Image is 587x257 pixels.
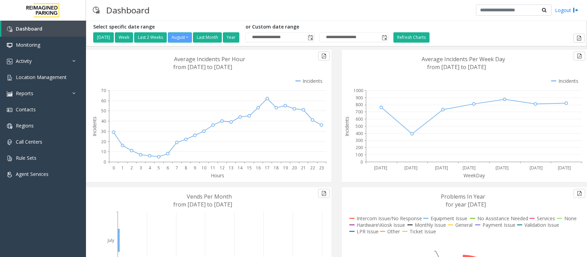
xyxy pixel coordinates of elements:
[356,152,363,158] text: 100
[319,165,324,171] text: 23
[121,165,124,171] text: 1
[202,165,206,171] text: 10
[210,115,215,121] text: 36
[1,21,86,37] a: Dashboard
[7,123,12,129] img: 'icon'
[16,122,34,129] span: Regions
[16,106,36,113] span: Contacts
[463,165,476,171] text: [DATE]
[7,59,12,64] img: 'icon'
[149,146,151,152] text: 6
[292,165,297,171] text: 20
[563,93,570,99] text: 820
[202,121,206,127] text: 30
[360,159,363,165] text: 0
[356,95,363,101] text: 900
[194,165,196,171] text: 9
[573,7,578,14] img: logout
[130,165,133,171] text: 2
[374,165,387,171] text: [DATE]
[265,165,270,171] text: 17
[238,165,243,171] text: 14
[168,32,192,43] button: August
[274,98,279,104] text: 53
[185,165,187,171] text: 8
[7,75,12,80] img: 'icon'
[310,165,315,171] text: 22
[446,201,486,208] text: for year [DATE]
[301,165,306,171] text: 21
[101,88,106,93] text: 70
[193,32,222,43] button: Last Month
[574,52,585,60] button: Export to pdf
[7,172,12,177] img: 'icon'
[7,139,12,145] img: 'icon'
[129,141,134,146] text: 11
[389,248,430,254] text: Ticket Issue: 16.46 %
[470,94,477,100] text: 809
[256,98,261,104] text: 53
[427,63,486,71] text: from [DATE] to [DATE]
[354,88,363,93] text: 1000
[101,149,106,155] text: 10
[7,43,12,48] img: 'icon'
[356,116,363,122] text: 600
[256,165,261,171] text: 16
[532,94,539,100] text: 810
[173,201,232,208] text: from [DATE] to [DATE]
[134,32,167,43] button: Last 2 Weeks
[501,89,509,95] text: 874
[140,165,142,171] text: 3
[246,24,388,30] h5: or Custom date range
[356,123,363,129] text: 500
[464,172,485,179] text: WeekDay
[16,58,32,64] span: Activity
[283,165,288,171] text: 19
[176,165,178,171] text: 7
[283,96,288,102] text: 55
[555,7,578,14] a: Logout
[574,189,585,198] button: Export to pdf
[301,100,306,105] text: 51
[238,107,243,113] text: 44
[193,125,197,131] text: 26
[157,165,160,171] text: 5
[101,128,106,134] text: 30
[91,116,98,136] text: Incidents
[115,32,133,43] button: Week
[16,42,40,48] span: Monitoring
[344,116,350,136] text: Incidents
[435,165,448,171] text: [DATE]
[356,102,363,108] text: 800
[101,139,106,145] text: 20
[496,165,509,171] text: [DATE]
[393,32,430,43] button: Refresh Charts
[7,91,12,97] img: 'icon'
[380,33,388,42] span: Toggle popup
[265,89,270,94] text: 62
[292,99,297,104] text: 52
[111,122,116,128] text: 29
[101,118,106,124] text: 40
[220,165,225,171] text: 12
[93,32,114,43] button: [DATE]
[310,110,315,116] text: 41
[16,155,36,161] span: Rule Sets
[558,165,571,171] text: [DATE]
[409,124,416,130] text: 391
[573,34,585,43] button: Export to pdf
[16,25,42,32] span: Dashboard
[16,171,48,177] span: Agent Services
[183,130,188,135] text: 22
[7,26,12,32] img: 'icon'
[101,108,106,114] text: 50
[356,138,363,144] text: 300
[318,52,330,60] button: Export to pdf
[120,135,125,141] text: 16
[274,165,279,171] text: 18
[229,112,233,118] text: 39
[16,138,42,145] span: Call Centers
[404,165,417,171] text: [DATE]
[210,165,215,171] text: 11
[530,165,543,171] text: [DATE]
